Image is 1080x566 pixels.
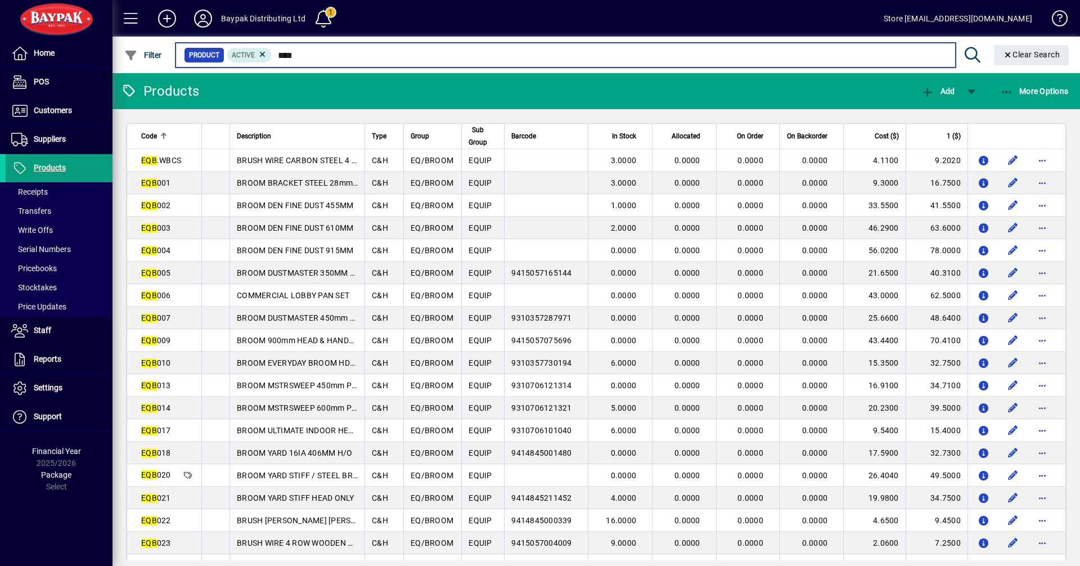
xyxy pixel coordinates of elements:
button: More options [1033,354,1051,372]
span: EQ/BROOM [411,448,453,457]
span: 0.0000 [802,426,828,435]
span: 0.0000 [674,291,700,300]
span: EQUIP [469,156,492,165]
span: EQUIP [469,426,492,435]
span: EQ/BROOM [411,178,453,187]
button: Profile [185,8,221,29]
span: EQ/BROOM [411,381,453,390]
td: 62.5000 [906,284,967,307]
span: 9415057165144 [511,268,571,277]
span: BROOM DUSTMASTER 350MM HEAD & HANDLE [237,268,411,277]
span: 0.0000 [611,381,637,390]
span: BROOM MSTRSWEEP 600mm POLY PLSTK [237,403,391,412]
span: 2.0000 [611,223,637,232]
button: Add [918,81,957,101]
span: 9310706121314 [511,381,571,390]
span: 0.0000 [737,201,763,210]
span: 0.0000 [737,381,763,390]
button: Clear [994,45,1069,65]
span: Financial Year [32,447,81,456]
span: EQUIP [469,268,492,277]
span: 0.0000 [611,448,637,457]
span: 0.0000 [802,358,828,367]
span: 001 [141,178,171,187]
span: 0.0000 [737,268,763,277]
span: C&H [372,426,388,435]
span: Products [34,163,66,172]
span: 3.0000 [611,178,637,187]
span: 0.0000 [737,223,763,232]
button: Edit [1004,376,1022,394]
a: Write Offs [6,221,112,240]
a: Knowledge Base [1043,2,1066,39]
span: Receipts [11,187,48,196]
td: 21.6500 [843,262,905,284]
span: EQ/BROOM [411,358,453,367]
button: More options [1033,421,1051,439]
span: C&H [372,268,388,277]
span: Serial Numbers [11,245,71,254]
span: 3.0000 [611,156,637,165]
span: 0.0000 [802,471,828,480]
span: BROOM BRACKET STEEL 28mm (SUITS AS154) [237,178,408,187]
span: On Backorder [787,130,827,142]
span: 0.0000 [674,246,700,255]
span: 0.0000 [674,313,700,322]
em: EQB [141,268,157,277]
span: 0.0000 [674,448,700,457]
span: EQUIP [469,178,492,187]
span: BROOM DEN FINE DUST 455MM [237,201,353,210]
em: EQB [141,313,157,322]
span: 9310357287971 [511,313,571,322]
td: 15.4000 [906,419,967,442]
span: 0.0000 [802,313,828,322]
td: 9.2020 [906,149,967,172]
button: Edit [1004,309,1022,327]
div: Allocated [659,130,710,142]
td: 20.2300 [843,397,905,419]
span: 0.0000 [737,471,763,480]
span: EQUIP [469,201,492,210]
span: 0.0000 [802,268,828,277]
em: EQB [141,358,157,367]
span: 6.0000 [611,358,637,367]
td: 78.0000 [906,239,967,262]
button: Filter [121,45,165,65]
span: BROOM YARD 16IA 406MM H/O [237,448,352,457]
button: More options [1033,219,1051,237]
td: 49.5000 [906,464,967,487]
span: Pricebooks [11,264,57,273]
span: Stocktakes [11,283,57,292]
span: Barcode [511,130,536,142]
button: Edit [1004,444,1022,462]
span: 003 [141,223,171,232]
span: 0.0000 [802,178,828,187]
td: 56.0200 [843,239,905,262]
span: 0.0000 [802,336,828,345]
button: Edit [1004,264,1022,282]
div: Baypak Distributing Ltd [221,10,305,28]
span: EQ/BROOM [411,246,453,255]
button: Edit [1004,241,1022,259]
span: 0.0000 [611,291,637,300]
span: 0.0000 [737,358,763,367]
span: Write Offs [11,226,53,235]
td: 43.4400 [843,329,905,352]
span: BROOM DUSTMASTER 450mm HEAD & HANDLE [237,313,411,322]
span: BROOM MSTRSWEEP 450mm POLY PLSTK [237,381,391,390]
span: EQ/BROOM [411,403,453,412]
span: C&H [372,246,388,255]
span: 004 [141,246,171,255]
span: Type [372,130,386,142]
span: EQ/BROOM [411,426,453,435]
td: 16.7500 [906,172,967,194]
span: 020 [141,470,171,479]
em: EQB [141,448,157,457]
span: 9310706101040 [511,426,571,435]
td: 41.5500 [906,194,967,217]
span: 0.0000 [737,313,763,322]
span: BROOM 900mm HEAD & HANDLE [237,336,358,345]
span: EQ/BROOM [411,268,453,277]
span: EQ/BROOM [411,156,453,165]
td: 46.2900 [843,217,905,239]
